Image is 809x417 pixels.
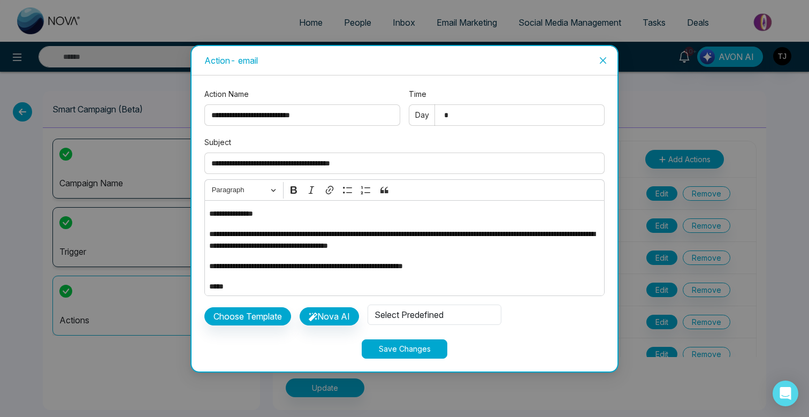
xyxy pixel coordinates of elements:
button: Paragraph [207,182,281,199]
label: Action Name [204,88,400,100]
button: Nova AI [300,307,359,325]
button: Close [589,46,617,75]
button: Save Changes [362,339,447,358]
div: Editor toolbar [204,179,605,200]
button: Choose Template [204,307,291,325]
div: Select Predefined [368,305,501,325]
span: Day [415,109,429,121]
span: close [599,56,607,65]
div: Open Intercom Messenger [773,381,798,406]
div: Action - email [204,55,605,66]
span: Paragraph [212,184,268,196]
label: Time [409,88,605,100]
label: Subject [204,137,605,148]
div: Editor editing area: main [204,200,605,296]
